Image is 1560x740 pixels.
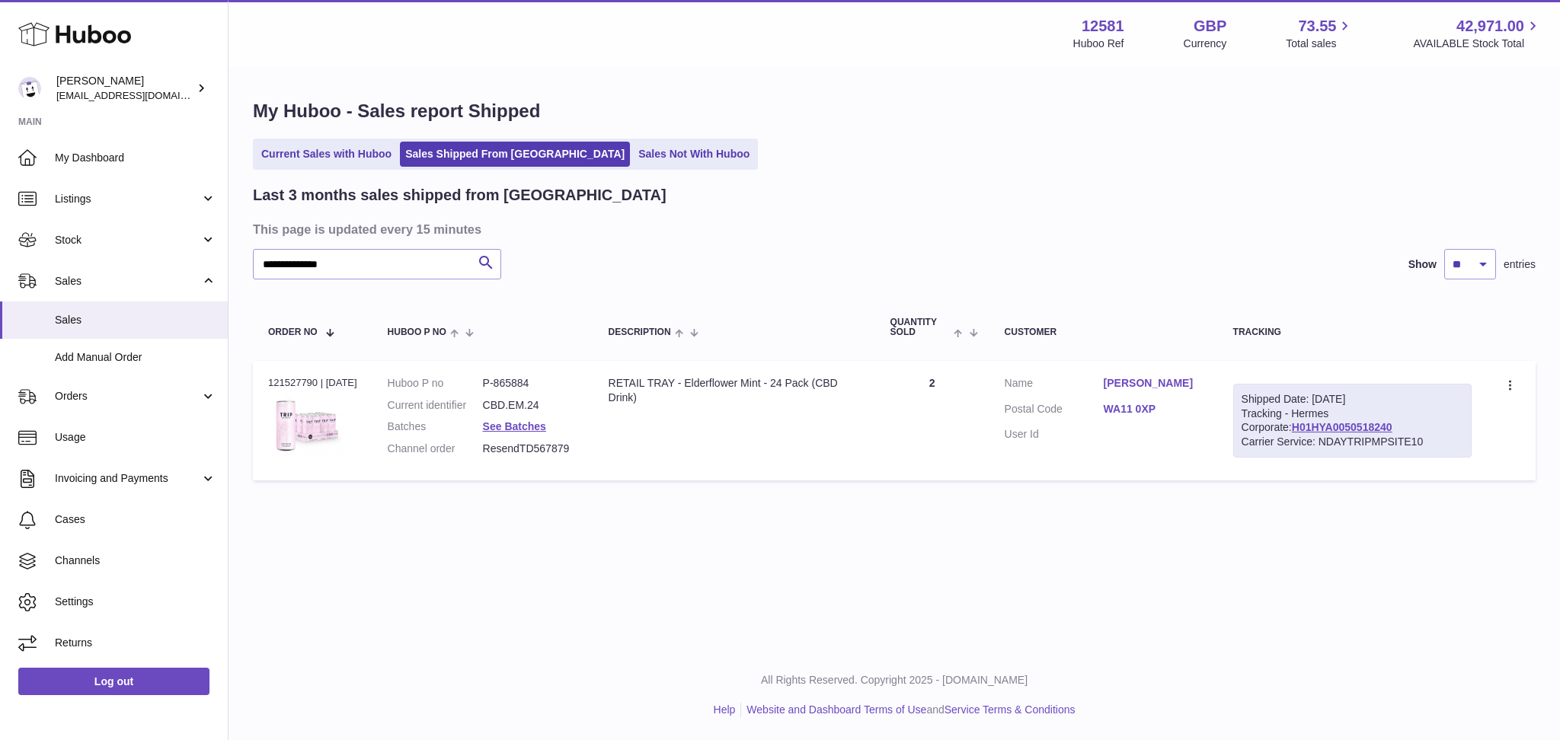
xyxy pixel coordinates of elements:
[268,394,344,455] img: 125811697031383.png
[714,703,736,716] a: Help
[483,442,578,456] dd: ResendTD567879
[1413,37,1542,51] span: AVAILABLE Stock Total
[268,376,357,390] div: 121527790 | [DATE]
[1413,16,1542,51] a: 42,971.00 AVAILABLE Stock Total
[1005,427,1104,442] dt: User Id
[388,419,483,434] dt: Batches
[1242,392,1463,407] div: Shipped Date: [DATE]
[55,274,200,289] span: Sales
[55,233,200,247] span: Stock
[875,361,989,481] td: 2
[1005,376,1104,394] dt: Name
[56,89,224,101] span: [EMAIL_ADDRESS][DOMAIN_NAME]
[55,350,216,365] span: Add Manual Order
[55,471,200,486] span: Invoicing and Payments
[1242,435,1463,449] div: Carrier Service: NDAYTRIPMPSITE10
[388,376,483,391] dt: Huboo P no
[400,142,630,167] a: Sales Shipped From [GEOGRAPHIC_DATA]
[55,151,216,165] span: My Dashboard
[55,595,216,609] span: Settings
[55,430,216,445] span: Usage
[1233,384,1472,458] div: Tracking - Hermes Corporate:
[746,703,926,716] a: Website and Dashboard Terms of Use
[256,142,397,167] a: Current Sales with Huboo
[1286,37,1354,51] span: Total sales
[633,142,755,167] a: Sales Not With Huboo
[55,512,216,527] span: Cases
[609,327,671,337] span: Description
[1184,37,1227,51] div: Currency
[388,327,446,337] span: Huboo P no
[18,77,41,100] img: ibrewis@drink-trip.com
[609,376,860,405] div: RETAIL TRAY - Elderflower Mint - 24 Pack (CBD Drink)
[1233,327,1472,337] div: Tracking
[56,74,193,103] div: [PERSON_NAME]
[1073,37,1124,51] div: Huboo Ref
[1292,421,1392,433] a: H01HYA0050518240
[1104,402,1203,416] a: WA11 0XP
[1194,16,1226,37] strong: GBP
[741,703,1075,717] li: and
[253,99,1536,123] h1: My Huboo - Sales report Shipped
[268,327,318,337] span: Order No
[253,221,1532,238] h3: This page is updated every 15 minutes
[1456,16,1524,37] span: 42,971.00
[1504,257,1536,272] span: entries
[945,703,1076,716] a: Service Terms & Conditions
[55,192,200,206] span: Listings
[483,398,578,413] dd: CBD.EM.24
[1298,16,1336,37] span: 73.55
[1005,402,1104,420] dt: Postal Code
[253,185,667,206] h2: Last 3 months sales shipped from [GEOGRAPHIC_DATA]
[388,398,483,413] dt: Current identifier
[483,420,546,432] a: See Batches
[55,313,216,327] span: Sales
[55,636,216,650] span: Returns
[483,376,578,391] dd: P-865884
[55,553,216,568] span: Channels
[1005,327,1203,337] div: Customer
[388,442,483,456] dt: Channel order
[18,668,209,695] a: Log out
[55,389,200,403] span: Orders
[1082,16,1124,37] strong: 12581
[1286,16,1354,51] a: 73.55 Total sales
[241,673,1548,687] p: All Rights Reserved. Copyright 2025 - [DOMAIN_NAME]
[890,317,951,337] span: Quantity Sold
[1104,376,1203,391] a: [PERSON_NAME]
[1408,257,1437,272] label: Show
